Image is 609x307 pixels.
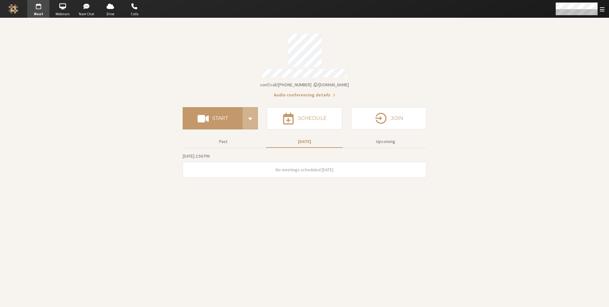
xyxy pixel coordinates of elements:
[260,82,349,88] span: Copy my meeting room link
[123,11,146,17] span: Calls
[391,116,403,121] h4: Join
[298,116,327,121] h4: Schedule
[243,107,258,129] div: Start conference options
[183,153,210,159] span: [DATE] 2:56 PM
[27,11,49,17] span: Meet
[183,29,426,98] section: Account details
[593,291,604,303] iframe: Chat
[267,107,342,129] button: Schedule
[99,11,121,17] span: Drive
[185,136,262,147] button: Past
[266,136,343,147] button: [DATE]
[9,4,18,14] img: Iotum
[212,116,228,121] h4: Start
[276,167,333,173] span: No meetings scheduled [DATE]
[274,92,335,98] button: Audio conferencing details
[260,82,349,88] button: Copy my meeting room linkCopy my meeting room link
[351,107,426,129] button: Join
[75,11,98,17] span: Team Chat
[51,11,74,17] span: Webinars
[183,153,426,178] section: Today's Meetings
[347,136,424,147] button: Upcoming
[183,107,243,129] button: Start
